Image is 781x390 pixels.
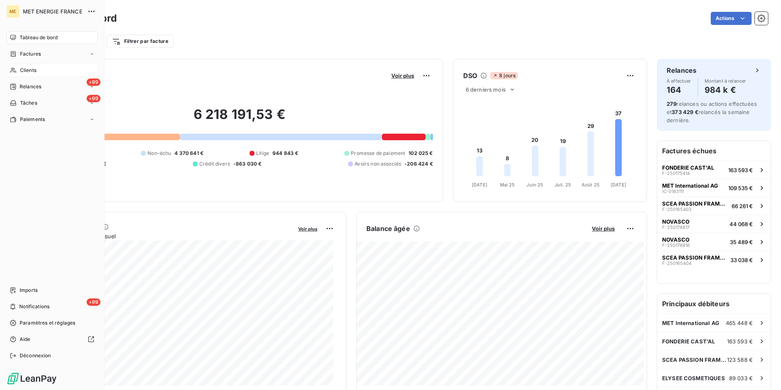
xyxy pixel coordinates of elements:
[662,338,715,345] span: FONDERIE CAST'AL
[662,243,690,248] span: F-250178816
[20,352,51,359] span: Déconnexion
[46,232,292,240] span: Chiffre d'affaires mensuel
[107,35,174,48] button: Filtrer par facture
[667,65,696,75] h6: Relances
[490,72,518,79] span: 8 jours
[730,257,753,263] span: 33 038 €
[729,375,753,381] span: 89 033 €
[19,303,49,310] span: Notifications
[87,78,100,86] span: +99
[662,200,728,207] span: SCEA PASSION FRAMBOISES
[391,72,414,79] span: Voir plus
[727,356,753,363] span: 123 588 €
[662,254,727,261] span: SCEA PASSION FRAMBOISES
[705,83,746,96] h4: 984 k €
[728,185,753,191] span: 109 535 €
[592,225,615,232] span: Voir plus
[662,182,718,189] span: MET International AG
[20,336,31,343] span: Aide
[667,83,691,96] h4: 164
[657,161,771,179] button: FONDERIE CAST'ALF-250175414163 593 €
[174,150,203,157] span: 4 370 641 €
[20,83,41,90] span: Relances
[657,251,771,269] button: SCEA PASSION FRAMBOISESF-25016540433 038 €
[256,150,269,157] span: Litige
[753,362,773,382] iframe: Intercom live chat
[672,109,698,115] span: 373 429 €
[727,338,753,345] span: 163 593 €
[730,221,753,227] span: 44 068 €
[657,179,771,197] button: MET International AGIC-0183111109 535 €
[667,78,691,83] span: À effectuer
[20,287,38,294] span: Imports
[589,225,617,232] button: Voir plus
[87,298,100,306] span: +99
[23,8,83,15] span: MET ENERGIE FRANCE
[657,294,771,314] h6: Principaux débiteurs
[611,182,626,188] tspan: [DATE]
[711,12,752,25] button: Actions
[408,150,433,157] span: 102 025 €
[662,189,684,194] span: IC-0183111
[662,320,719,326] span: MET International AG
[20,50,41,58] span: Factures
[657,197,771,215] button: SCEA PASSION FRAMBOISESF-25016540366 261 €
[7,5,20,18] div: ME
[296,225,320,232] button: Voir plus
[662,236,690,243] span: NOVASCO
[199,160,230,168] span: Crédit divers
[657,141,771,161] h6: Factures échues
[662,164,714,171] span: FONDERIE CAST'AL
[463,71,477,81] h6: DSO
[728,167,753,173] span: 163 593 €
[582,182,600,188] tspan: Août 25
[298,226,317,232] span: Voir plus
[20,99,37,107] span: Tâches
[147,150,171,157] span: Non-échu
[7,372,57,385] img: Logo LeanPay
[667,101,676,107] span: 279
[662,218,690,225] span: NOVASCO
[46,106,433,131] h2: 6 218 191,53 €
[657,233,771,251] button: NOVASCOF-25017881635 489 €
[355,160,401,168] span: Avoirs non associés
[20,67,36,74] span: Clients
[20,319,75,327] span: Paramètres et réglages
[555,182,571,188] tspan: Juil. 25
[389,72,417,79] button: Voir plus
[662,171,690,176] span: F-250175414
[7,333,98,346] a: Aide
[662,356,727,363] span: SCEA PASSION FRAMBOISES
[472,182,487,188] tspan: [DATE]
[500,182,515,188] tspan: Mai 25
[730,239,753,245] span: 35 489 €
[20,116,45,123] span: Paiements
[272,150,298,157] span: 944 843 €
[404,160,433,168] span: -206 424 €
[662,375,725,381] span: ELYSEE COSMETIQUES
[726,320,753,326] span: 465 448 €
[366,224,410,233] h6: Balance âgée
[87,95,100,102] span: +99
[662,207,692,212] span: F-250165403
[705,78,746,83] span: Montant à relancer
[662,261,692,266] span: F-250165404
[662,225,690,230] span: F-250178817
[667,101,757,123] span: relances ou actions effectuées et relancés la semaine dernière.
[466,86,506,93] span: 6 derniers mois
[233,160,262,168] span: -863 030 €
[732,203,753,209] span: 66 261 €
[20,34,58,41] span: Tableau de bord
[527,182,543,188] tspan: Juin 25
[351,150,405,157] span: Promesse de paiement
[657,215,771,233] button: NOVASCOF-25017881744 068 €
